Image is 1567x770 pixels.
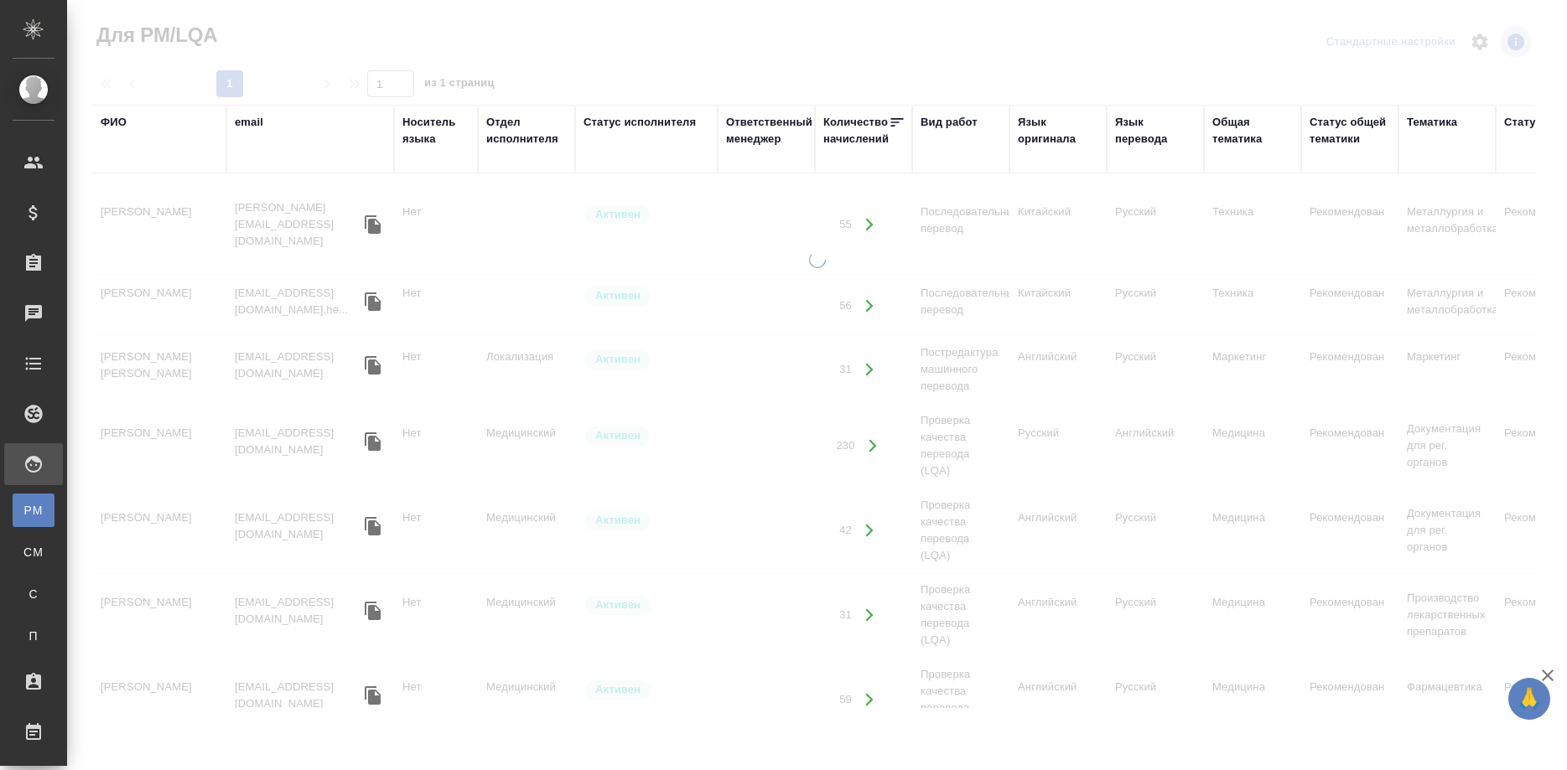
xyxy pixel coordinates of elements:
div: Отдел исполнителя [486,114,567,147]
div: Вид работ [921,114,978,131]
button: Открыть работы [853,598,887,633]
button: 🙏 [1508,678,1550,720]
div: Носитель языка [402,114,470,147]
span: С [21,586,46,602]
button: Скопировать [361,212,386,237]
div: Количество начислений [823,114,889,147]
span: PM [21,502,46,519]
div: ФИО [101,114,127,131]
button: Открыть работы [856,429,890,463]
div: email [235,114,263,131]
button: Скопировать [361,353,386,378]
div: Язык перевода [1115,114,1196,147]
div: Тематика [1407,114,1457,131]
div: Общая тематика [1212,114,1293,147]
button: Открыть работы [853,514,887,548]
button: Открыть работы [853,353,887,387]
span: CM [21,544,46,561]
div: Статус исполнителя [584,114,696,131]
a: П [13,619,54,653]
button: Открыть работы [853,683,887,717]
button: Скопировать [361,683,386,708]
div: Ответственный менеджер [726,114,812,147]
button: Открыть работы [853,208,887,242]
div: Статус общей тематики [1310,114,1390,147]
div: Язык оригинала [1018,114,1098,147]
span: П [21,628,46,644]
button: Скопировать [361,514,386,539]
button: Скопировать [361,289,386,314]
a: С [13,577,54,611]
button: Скопировать [361,429,386,454]
button: Открыть работы [853,288,887,323]
a: CM [13,535,54,569]
button: Скопировать [361,598,386,623]
span: 🙏 [1515,681,1544,716]
a: PM [13,494,54,527]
